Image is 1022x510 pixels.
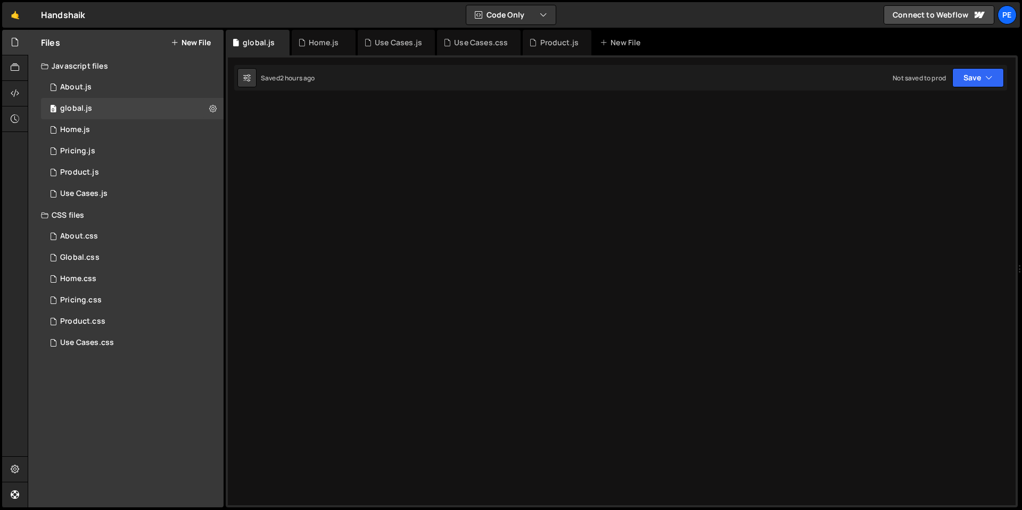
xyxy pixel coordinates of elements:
[280,73,315,83] div: 2 hours ago
[454,37,508,48] div: Use Cases.css
[41,37,60,48] h2: Files
[50,105,56,114] span: 0
[998,5,1017,24] a: Pe
[28,55,224,77] div: Javascript files
[952,68,1004,87] button: Save
[60,146,95,156] div: Pricing.js
[41,119,224,141] div: 16572/45051.js
[261,73,315,83] div: Saved
[60,274,96,284] div: Home.css
[309,37,339,48] div: Home.js
[41,77,224,98] div: 16572/45486.js
[41,268,224,290] div: 16572/45056.css
[41,226,224,247] div: 16572/45487.css
[41,9,85,21] div: Handshaik
[2,2,28,28] a: 🤙
[41,247,224,268] div: 16572/45138.css
[60,253,100,262] div: Global.css
[60,168,99,177] div: Product.js
[28,204,224,226] div: CSS files
[60,83,92,92] div: About.js
[41,162,224,183] div: 16572/45211.js
[60,125,90,135] div: Home.js
[41,311,224,332] div: 16572/45330.css
[60,295,102,305] div: Pricing.css
[600,37,645,48] div: New File
[884,5,994,24] a: Connect to Webflow
[60,317,105,326] div: Product.css
[41,290,224,311] div: 16572/45431.css
[243,37,275,48] div: global.js
[60,232,98,241] div: About.css
[41,183,224,204] div: 16572/45332.js
[41,332,224,353] div: 16572/45333.css
[171,38,211,47] button: New File
[60,338,114,348] div: Use Cases.css
[60,104,92,113] div: global.js
[466,5,556,24] button: Code Only
[540,37,579,48] div: Product.js
[41,141,224,162] div: 16572/45430.js
[41,98,224,119] div: 16572/45061.js
[60,189,108,199] div: Use Cases.js
[375,37,422,48] div: Use Cases.js
[893,73,946,83] div: Not saved to prod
